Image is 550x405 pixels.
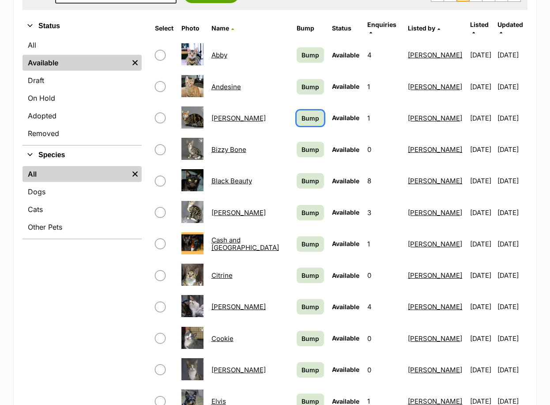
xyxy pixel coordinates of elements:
[181,138,203,160] img: Bizzy Bone
[497,72,527,102] td: [DATE]
[128,166,142,182] a: Remove filter
[297,299,324,314] a: Bump
[497,134,527,165] td: [DATE]
[301,334,319,343] span: Bump
[332,240,359,247] span: Available
[408,334,462,343] a: [PERSON_NAME]
[364,355,403,385] td: 0
[364,197,403,228] td: 3
[408,208,462,217] a: [PERSON_NAME]
[23,201,142,217] a: Cats
[408,24,440,32] a: Listed by
[332,177,359,185] span: Available
[211,24,229,32] span: Name
[408,145,462,154] a: [PERSON_NAME]
[211,145,246,154] a: Bizzy Bone
[301,302,319,311] span: Bump
[211,114,266,122] a: [PERSON_NAME]
[211,334,234,343] a: Cookie
[467,72,497,102] td: [DATE]
[181,264,203,286] img: Citrine
[467,134,497,165] td: [DATE]
[181,232,203,254] img: Cash and Yukon
[297,362,324,378] a: Bump
[497,260,527,291] td: [DATE]
[128,55,142,71] a: Remove filter
[497,197,527,228] td: [DATE]
[181,106,203,129] img: Benny
[181,169,203,191] img: Black Beauty
[332,114,359,121] span: Available
[23,184,142,200] a: Dogs
[497,40,527,70] td: [DATE]
[23,72,142,88] a: Draft
[181,75,203,97] img: Andesine
[408,366,462,374] a: [PERSON_NAME]
[328,18,363,39] th: Status
[301,239,319,249] span: Bump
[408,114,462,122] a: [PERSON_NAME]
[301,176,319,185] span: Bump
[23,164,142,238] div: Species
[497,166,527,196] td: [DATE]
[301,145,319,154] span: Bump
[332,366,359,373] span: Available
[364,40,403,70] td: 4
[211,83,241,91] a: Andesine
[301,365,319,375] span: Bump
[364,323,403,354] td: 0
[408,303,462,311] a: [PERSON_NAME]
[23,219,142,235] a: Other Pets
[211,24,234,32] a: Name
[364,229,403,259] td: 1
[301,271,319,280] span: Bump
[332,146,359,153] span: Available
[467,197,497,228] td: [DATE]
[364,291,403,322] td: 4
[467,40,497,70] td: [DATE]
[297,110,324,126] a: Bump
[151,18,177,39] th: Select
[301,50,319,60] span: Bump
[297,79,324,95] a: Bump
[23,37,142,53] a: All
[23,166,128,182] a: All
[467,229,497,259] td: [DATE]
[23,55,128,71] a: Available
[332,83,359,90] span: Available
[332,397,359,405] span: Available
[332,208,359,216] span: Available
[211,271,233,280] a: Citrine
[364,260,403,291] td: 0
[297,47,324,63] a: Bump
[364,134,403,165] td: 0
[297,205,324,220] a: Bump
[364,103,403,133] td: 1
[470,21,489,35] a: Listed
[23,35,142,145] div: Status
[332,334,359,342] span: Available
[497,291,527,322] td: [DATE]
[23,125,142,141] a: Removed
[408,51,462,59] a: [PERSON_NAME]
[23,20,142,32] button: Status
[297,236,324,252] a: Bump
[23,108,142,124] a: Adopted
[467,291,497,322] td: [DATE]
[364,72,403,102] td: 1
[211,366,266,374] a: [PERSON_NAME]
[211,177,252,185] a: Black Beauty
[467,166,497,196] td: [DATE]
[297,142,324,157] a: Bump
[211,236,279,252] a: Cash and [GEOGRAPHIC_DATA]
[497,229,527,259] td: [DATE]
[408,240,462,248] a: [PERSON_NAME]
[332,303,359,310] span: Available
[23,90,142,106] a: On Hold
[23,149,142,161] button: Species
[181,327,203,349] img: Cookie
[467,103,497,133] td: [DATE]
[467,355,497,385] td: [DATE]
[301,82,319,91] span: Bump
[178,18,207,39] th: Photo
